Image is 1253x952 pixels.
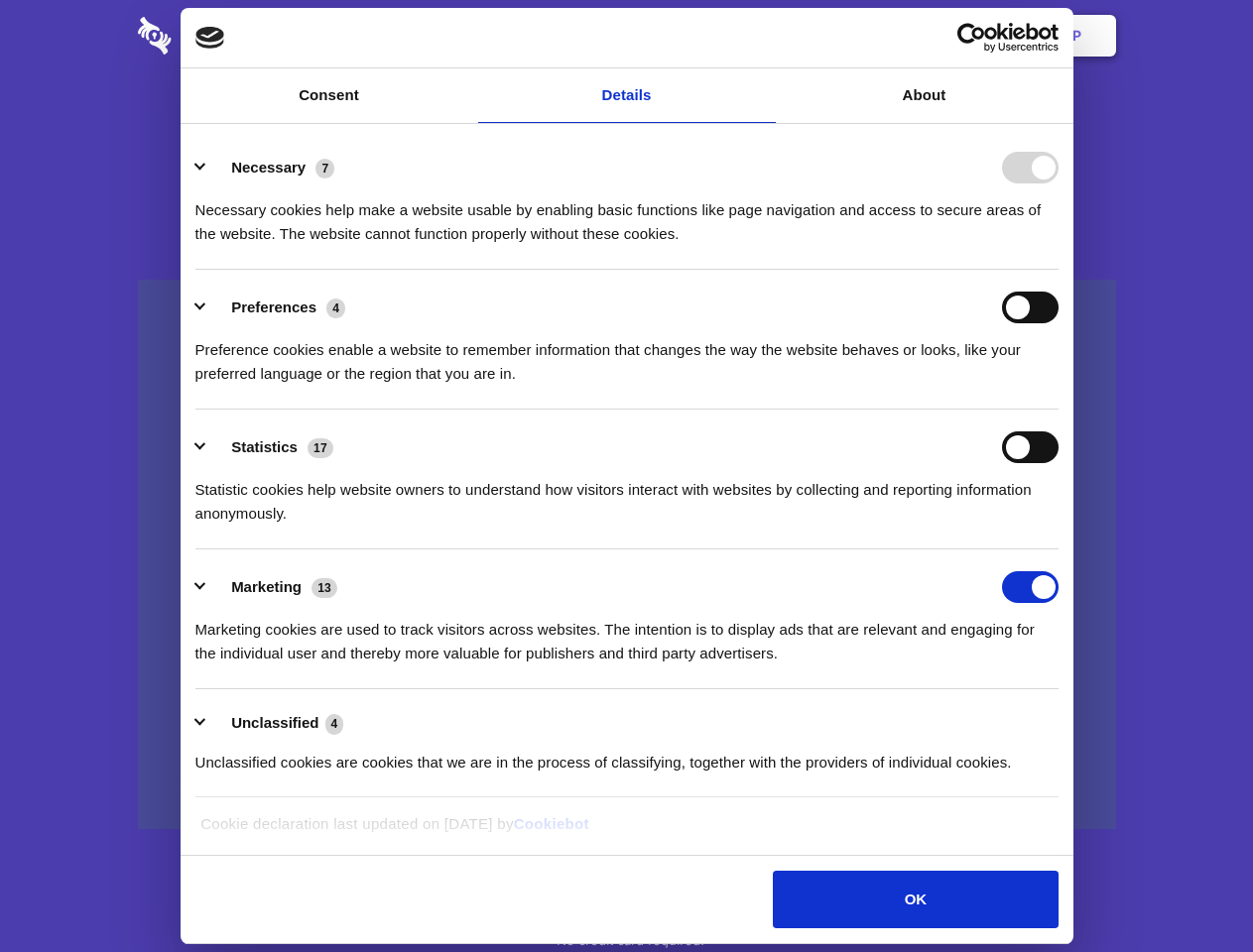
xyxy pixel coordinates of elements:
div: Cookie declaration last updated on [DATE] by [186,812,1067,851]
a: Login [900,5,986,66]
a: Pricing [582,5,669,66]
div: Unclassified cookies are cookies that we are in the process of classifying, together with the pro... [195,736,1059,774]
span: 13 [312,578,337,598]
iframe: Drift Widget Chat Controller [1154,853,1229,928]
label: Preferences [231,298,316,315]
img: logo-wordmark-white-trans-d4663122ce5f474addd5e946df7df03e33cb6a1c49d2221995e7729f52c070b2.svg [138,17,308,55]
h1: Eliminate Slack Data Loss. [138,89,1116,161]
a: Wistia video thumbnail [138,280,1116,830]
span: 7 [315,159,334,178]
span: 4 [325,714,344,734]
div: Statistic cookies help website owners to understand how visitors interact with websites by collec... [195,463,1059,526]
span: 4 [326,298,345,318]
a: Usercentrics Cookiebot - opens in a new window [885,23,1059,53]
a: Consent [181,68,478,123]
a: About [776,68,1073,123]
button: Preferences (4) [195,292,358,323]
img: logo [195,27,225,49]
label: Marketing [231,578,302,595]
a: Details [478,68,776,123]
button: Unclassified (4) [195,711,356,736]
button: OK [773,871,1058,928]
div: Marketing cookies are used to track visitors across websites. The intention is to display ads tha... [195,603,1059,665]
span: 17 [308,438,333,458]
a: Cookiebot [514,815,589,832]
label: Necessary [231,159,306,176]
div: Necessary cookies help make a website usable by enabling basic functions like page navigation and... [195,183,1059,246]
div: Preference cookies enable a website to remember information that changes the way the website beha... [195,323,1059,386]
label: Statistics [231,438,298,455]
h4: Auto-redaction of sensitive data, encrypted data sharing and self-destructing private chats. Shar... [138,180,1116,246]
button: Marketing (13) [195,571,350,603]
button: Statistics (17) [195,431,346,463]
a: Contact [805,5,896,66]
button: Necessary (7) [195,152,347,183]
